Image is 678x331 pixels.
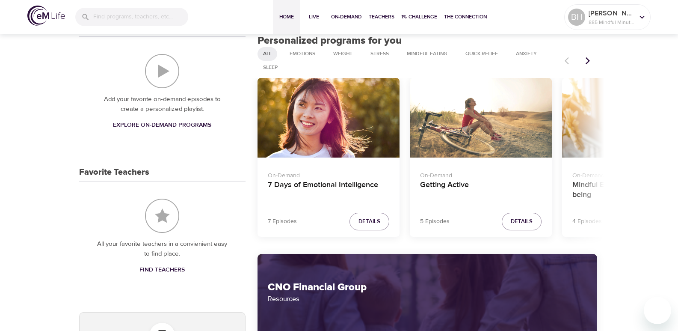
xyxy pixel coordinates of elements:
[268,281,587,294] h2: CNO Financial Group
[268,180,389,201] h4: 7 Days of Emotional Intelligence
[258,50,277,57] span: All
[349,213,389,230] button: Details
[268,168,389,180] p: On-Demand
[79,167,149,177] h3: Favorite Teachers
[110,117,215,133] a: Explore On-Demand Programs
[420,168,542,180] p: On-Demand
[511,217,533,227] span: Details
[284,50,320,57] span: Emotions
[328,50,358,57] span: Weight
[420,217,450,226] p: 5 Episodes
[331,12,362,21] span: On-Demand
[511,50,542,57] span: Anxiety
[369,12,394,21] span: Teachers
[402,50,453,57] span: Mindful Eating
[401,12,437,21] span: 1% Challenge
[136,262,188,278] a: Find Teachers
[93,8,188,26] input: Find programs, teachers, etc...
[113,120,211,131] span: Explore On-Demand Programs
[365,47,394,61] div: Stress
[258,35,598,47] h2: Personalized programs for you
[410,78,552,158] button: Getting Active
[365,50,394,57] span: Stress
[145,54,179,88] img: On-Demand Playlist
[420,180,542,201] h4: Getting Active
[401,47,453,61] div: Mindful Eating
[258,61,284,75] div: Sleep
[460,50,503,57] span: Quick Relief
[572,217,602,226] p: 4 Episodes
[145,199,179,233] img: Favorite Teachers
[510,47,542,61] div: Anxiety
[304,12,324,21] span: Live
[589,18,634,26] p: 885 Mindful Minutes
[568,9,585,26] div: BH
[96,95,228,114] p: Add your favorite on-demand episodes to create a personalized playlist.
[589,8,634,18] p: [PERSON_NAME]
[27,6,65,26] img: logo
[276,12,297,21] span: Home
[258,47,277,61] div: All
[258,64,283,71] span: Sleep
[358,217,380,227] span: Details
[284,47,321,61] div: Emotions
[644,297,671,324] iframe: Button to launch messaging window
[444,12,487,21] span: The Connection
[268,294,587,304] p: Resources
[328,47,358,61] div: Weight
[258,78,400,158] button: 7 Days of Emotional Intelligence
[578,51,597,70] button: Next items
[96,239,228,259] p: All your favorite teachers in a convienient easy to find place.
[268,217,297,226] p: 7 Episodes
[502,213,542,230] button: Details
[460,47,503,61] div: Quick Relief
[139,265,185,275] span: Find Teachers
